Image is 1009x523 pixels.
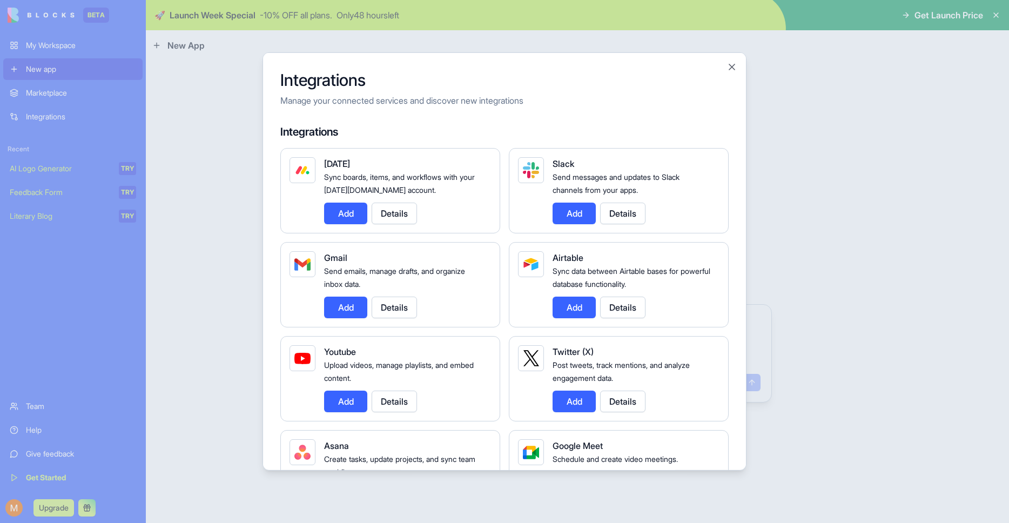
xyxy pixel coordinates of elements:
span: Sync data between Airtable bases for powerful database functionality. [553,266,710,289]
span: [DATE] [324,158,350,169]
span: Post tweets, track mentions, and analyze engagement data. [553,360,690,383]
button: Details [600,203,645,224]
button: Add [553,203,596,224]
span: Asana [324,440,349,451]
button: Add [553,391,596,412]
h2: Integrations [280,70,729,90]
button: Details [600,297,645,318]
span: Send messages and updates to Slack channels from your apps. [553,172,680,195]
button: Add [324,203,367,224]
button: Add [324,297,367,318]
span: Twitter (X) [553,346,594,357]
span: Gmail [324,252,347,263]
span: Sync boards, items, and workflows with your [DATE][DOMAIN_NAME] account. [324,172,475,195]
span: Slack [553,158,574,169]
button: Details [372,391,417,412]
p: Manage your connected services and discover new integrations [280,94,729,107]
span: Airtable [553,252,583,263]
span: Upload videos, manage playlists, and embed content. [324,360,474,383]
span: Google Meet [553,440,603,451]
button: Details [372,203,417,224]
button: Add [553,297,596,318]
span: Schedule and create video meetings. [553,454,678,464]
span: Create tasks, update projects, and sync team workflows. [324,454,475,477]
button: Details [372,297,417,318]
span: Send emails, manage drafts, and organize inbox data. [324,266,465,289]
span: Youtube [324,346,356,357]
h4: Integrations [280,124,729,139]
button: Add [324,391,367,412]
button: Details [600,391,645,412]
